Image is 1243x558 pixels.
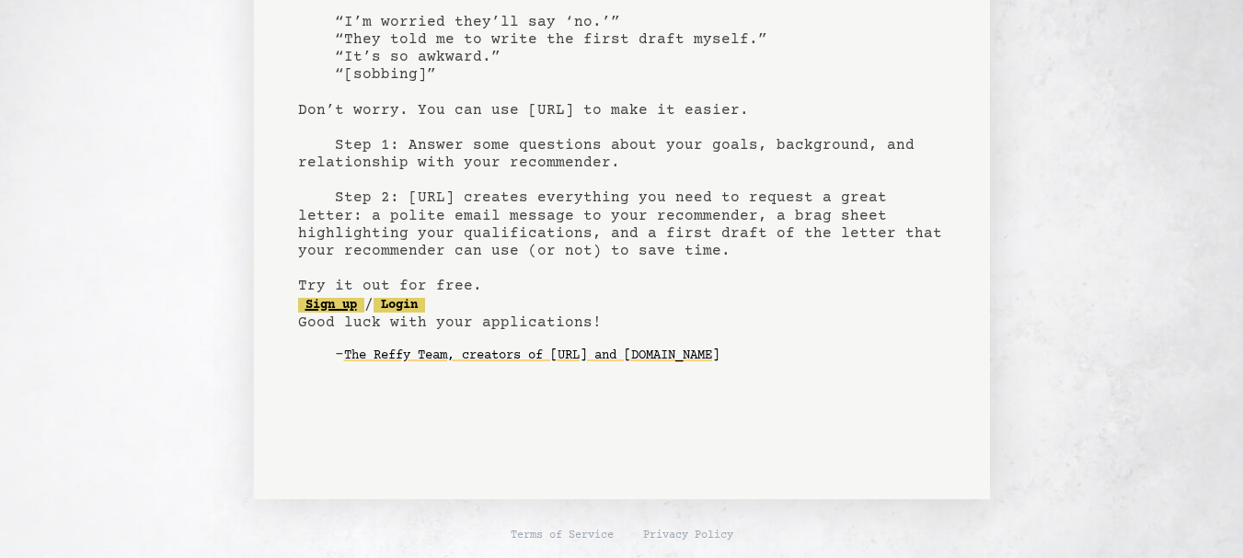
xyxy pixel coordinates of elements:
div: - [335,347,946,365]
a: Terms of Service [511,529,614,543]
a: Login [374,298,425,313]
a: The Reffy Team, creators of [URL] and [DOMAIN_NAME] [344,341,719,370]
a: Sign up [298,298,364,313]
a: Privacy Policy [643,529,733,543]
